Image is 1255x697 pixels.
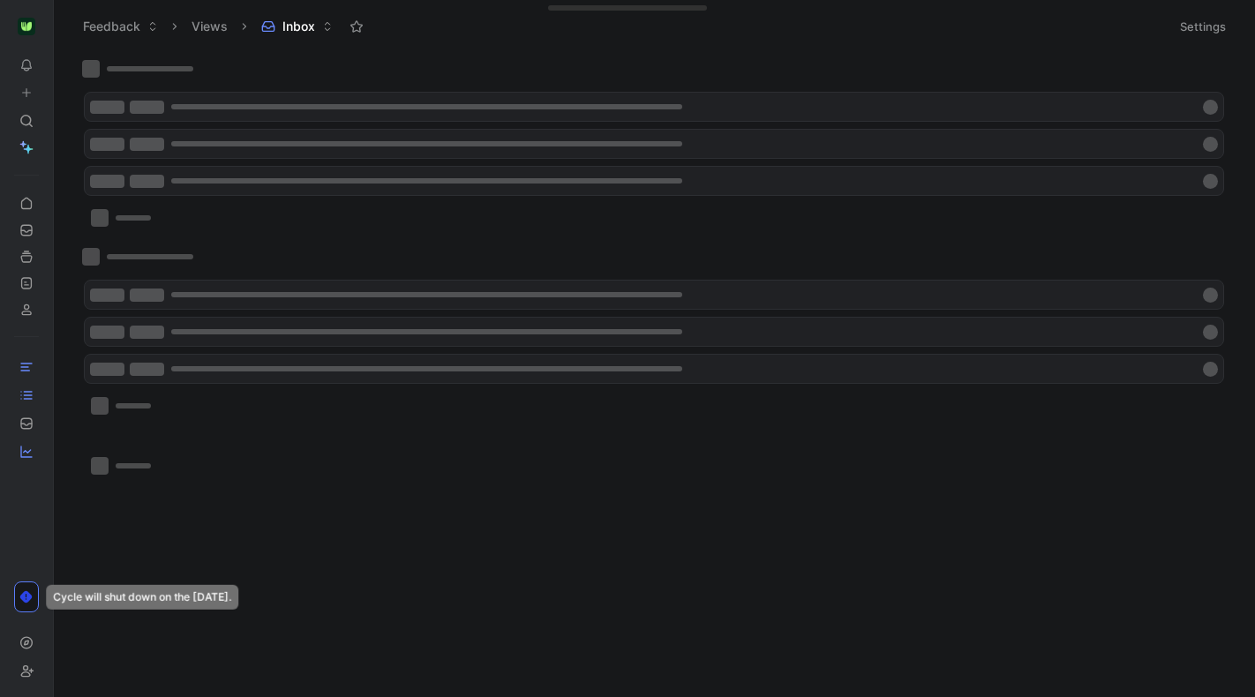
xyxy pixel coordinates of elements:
[184,13,236,40] button: Views
[18,18,35,35] img: Kanpla
[46,585,238,610] div: Cycle will shut down on the [DATE].
[1172,14,1234,39] button: Settings
[253,13,341,40] button: Inbox
[14,14,39,39] button: Kanpla
[282,18,315,35] span: Inbox
[75,13,166,40] button: Feedback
